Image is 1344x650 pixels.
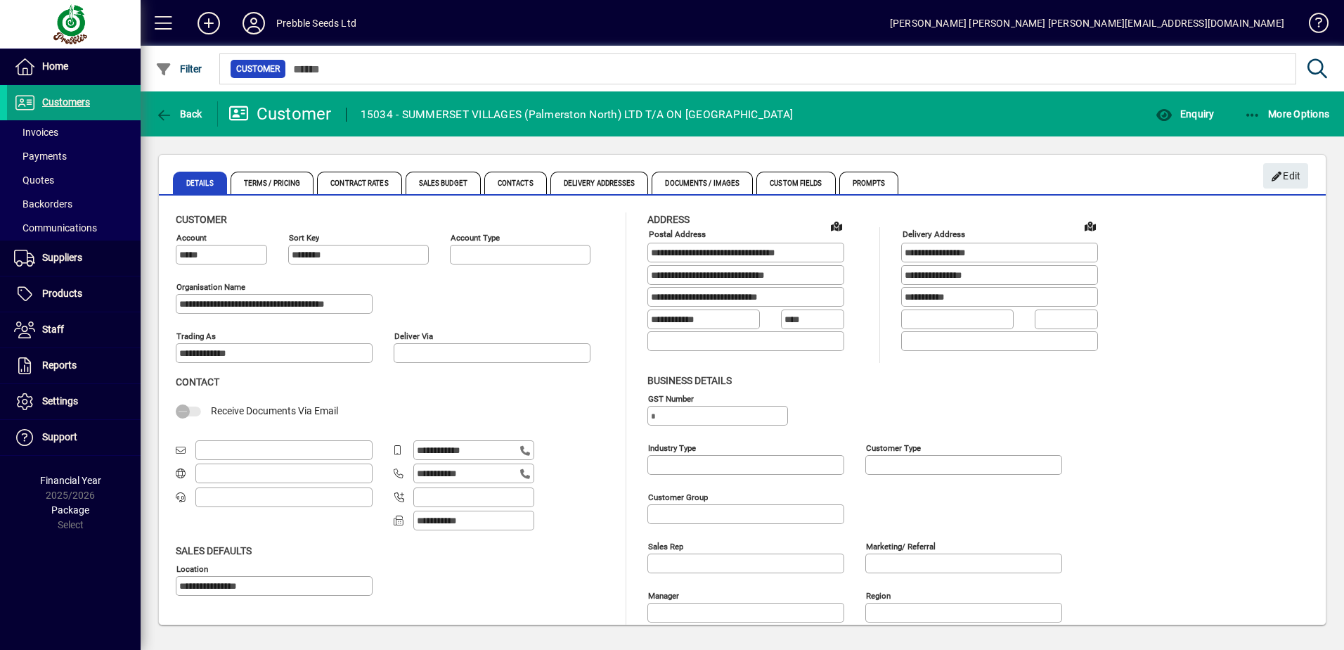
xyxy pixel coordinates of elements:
a: Knowledge Base [1298,3,1326,49]
span: Business details [647,375,732,386]
a: Reports [7,348,141,383]
mat-label: Customer type [866,442,921,452]
a: Payments [7,144,141,168]
span: Home [42,60,68,72]
span: Prompts [839,172,899,194]
span: Contact [176,376,219,388]
mat-label: Customer group [648,492,708,502]
button: More Options [1241,101,1333,127]
span: Support [42,431,77,442]
span: Products [42,288,82,299]
a: View on map [1079,215,1101,237]
a: Support [7,420,141,455]
div: 15034 - SUMMERSET VILLAGES (Palmerston North) LTD T/A ON [GEOGRAPHIC_DATA] [361,103,794,126]
mat-label: Location [176,563,208,573]
mat-label: Account [176,233,207,243]
span: Contract Rates [317,172,401,194]
button: Filter [152,56,206,82]
span: Reports [42,359,77,371]
span: Backorders [14,198,72,210]
div: Customer [228,103,332,125]
span: Terms / Pricing [231,172,314,194]
button: Back [152,101,206,127]
button: Enquiry [1152,101,1217,127]
span: Sales defaults [176,545,252,556]
button: Edit [1263,163,1308,189]
span: Package [51,504,89,516]
span: Delivery Addresses [550,172,649,194]
a: Quotes [7,168,141,192]
div: Prebble Seeds Ltd [276,12,356,34]
a: Suppliers [7,241,141,276]
span: Details [173,172,227,194]
span: Contacts [484,172,547,194]
a: Staff [7,312,141,348]
span: Edit [1271,165,1301,188]
span: Settings [42,395,78,407]
span: Sales Budget [406,172,481,194]
span: Filter [155,63,202,75]
mat-label: GST Number [648,393,694,403]
mat-label: Marketing/ Referral [866,541,936,551]
span: More Options [1244,108,1330,120]
span: Receive Documents Via Email [211,405,338,416]
button: Profile [231,11,276,36]
span: Payments [14,151,67,162]
app-page-header-button: Back [141,101,218,127]
a: Home [7,49,141,84]
span: Quotes [14,174,54,186]
span: Suppliers [42,252,82,263]
span: Enquiry [1156,108,1214,120]
a: View on map [825,215,848,237]
div: [PERSON_NAME] [PERSON_NAME] [PERSON_NAME][EMAIL_ADDRESS][DOMAIN_NAME] [890,12,1284,34]
span: Customer [176,214,227,225]
mat-label: Sort key [289,233,319,243]
mat-label: Deliver via [394,331,433,341]
a: Backorders [7,192,141,216]
span: Custom Fields [756,172,835,194]
span: Customers [42,96,90,108]
span: Documents / Images [652,172,753,194]
span: Financial Year [40,475,101,486]
mat-label: Account Type [451,233,500,243]
span: Address [647,214,690,225]
button: Add [186,11,231,36]
mat-label: Manager [648,590,679,600]
mat-label: Region [866,590,891,600]
a: Settings [7,384,141,419]
span: Back [155,108,202,120]
a: Communications [7,216,141,240]
a: Products [7,276,141,312]
a: Invoices [7,120,141,144]
span: Communications [14,222,97,234]
mat-label: Trading as [176,331,216,341]
mat-label: Sales rep [648,541,683,551]
mat-label: Industry type [648,442,696,452]
span: Invoices [14,127,58,138]
span: Staff [42,324,64,335]
span: Customer [236,62,280,76]
mat-label: Organisation name [176,282,245,292]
